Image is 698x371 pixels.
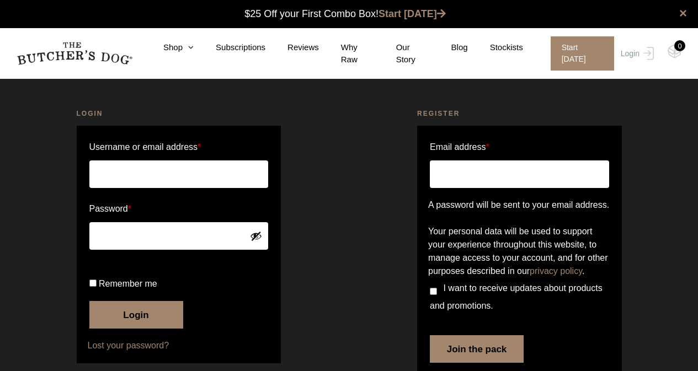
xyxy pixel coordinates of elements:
input: Remember me [89,279,97,287]
a: Shop [141,41,194,54]
a: Our Story [374,41,429,66]
a: Login [618,36,654,71]
h2: Login [77,108,281,119]
span: Start [DATE] [551,36,614,71]
a: Why Raw [319,41,374,66]
label: Email address [430,138,489,156]
button: Show password [250,230,262,242]
h2: Register [417,108,622,119]
button: Join the pack [430,335,524,363]
p: Your personal data will be used to support your experience throughout this website, to manage acc... [428,225,611,278]
a: Lost your password? [88,339,270,352]
label: Username or email address [89,138,269,156]
img: TBD_Cart-Empty.png [668,44,681,58]
a: Start [DATE] [379,8,446,19]
a: privacy policy [530,266,582,276]
a: Stockists [468,41,523,54]
button: Login [89,301,183,329]
a: close [679,7,687,20]
a: Start [DATE] [540,36,618,71]
label: Password [89,200,269,218]
div: 0 [674,40,685,51]
span: Remember me [99,279,157,288]
input: I want to receive updates about products and promotions. [430,288,437,295]
a: Blog [429,41,468,54]
a: Reviews [265,41,319,54]
p: A password will be sent to your email address. [428,198,611,212]
span: I want to receive updates about products and promotions. [430,283,603,310]
a: Subscriptions [194,41,265,54]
